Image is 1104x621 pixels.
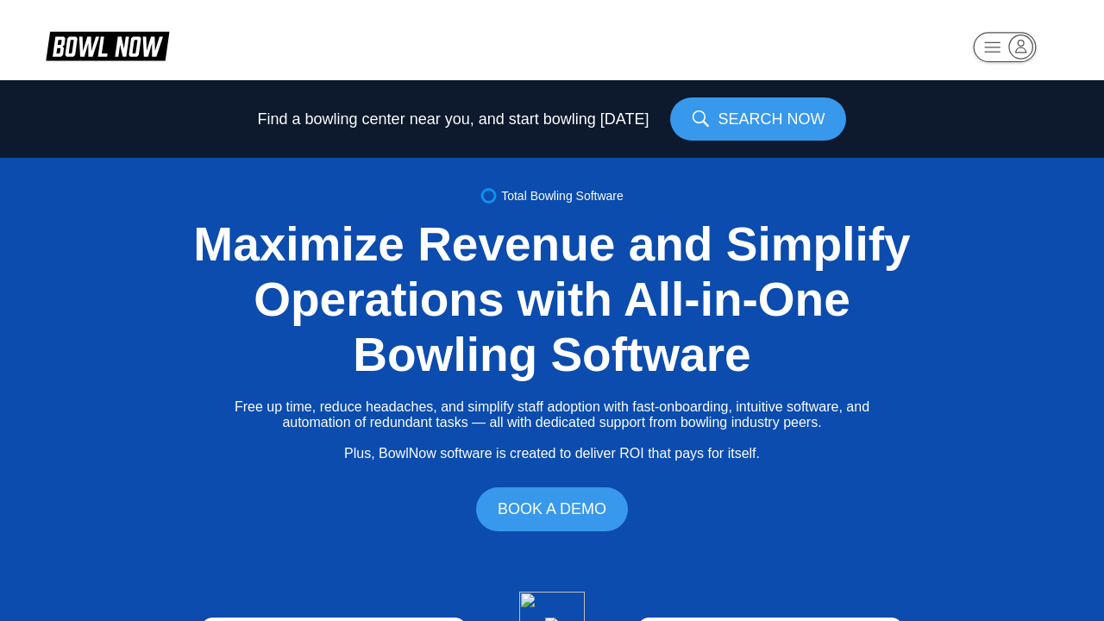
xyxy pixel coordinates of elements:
span: Find a bowling center near you, and start bowling [DATE] [258,110,649,128]
p: Free up time, reduce headaches, and simplify staff adoption with fast-onboarding, intuitive softw... [235,399,869,461]
a: BOOK A DEMO [476,487,628,531]
a: SEARCH NOW [670,97,846,141]
div: Maximize Revenue and Simplify Operations with All-in-One Bowling Software [164,216,940,382]
span: Total Bowling Software [501,189,624,203]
